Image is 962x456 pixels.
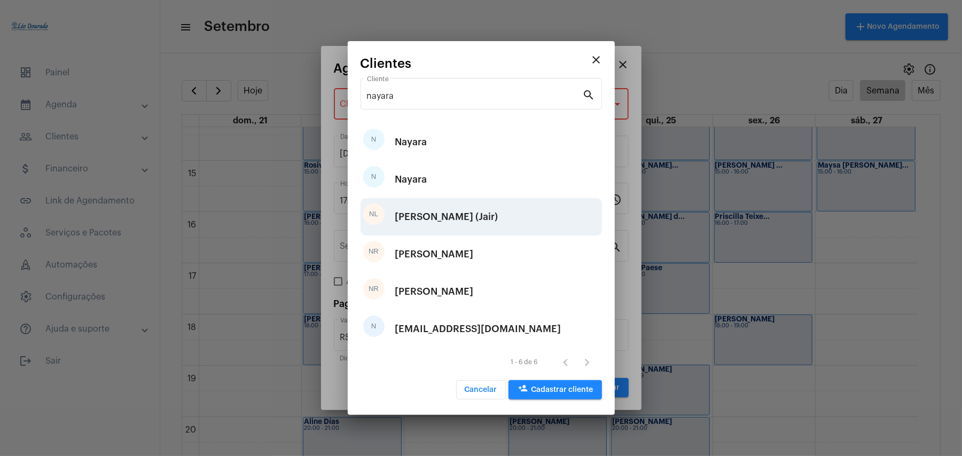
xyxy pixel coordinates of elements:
[363,166,385,187] div: N
[395,276,474,308] div: [PERSON_NAME]
[590,53,603,66] mat-icon: close
[363,278,385,300] div: NR
[395,163,427,195] div: Nayara
[395,238,474,270] div: [PERSON_NAME]
[517,386,593,394] span: Cadastrar cliente
[576,352,598,373] button: Próxima página
[555,352,576,373] button: Página anterior
[367,91,583,101] input: Pesquisar cliente
[395,201,498,233] div: [PERSON_NAME] (Jair)
[395,313,561,345] div: [EMAIL_ADDRESS][DOMAIN_NAME]
[583,88,596,101] mat-icon: search
[363,203,385,225] div: NL
[511,359,538,366] div: 1 - 6 de 6
[465,386,497,394] span: Cancelar
[395,126,427,158] div: Nayara
[509,380,602,399] button: Cadastrar cliente
[456,380,506,399] button: Cancelar
[363,129,385,150] div: N
[363,241,385,262] div: NR
[361,57,412,70] span: Clientes
[517,383,530,396] mat-icon: person_add
[363,316,385,337] div: N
